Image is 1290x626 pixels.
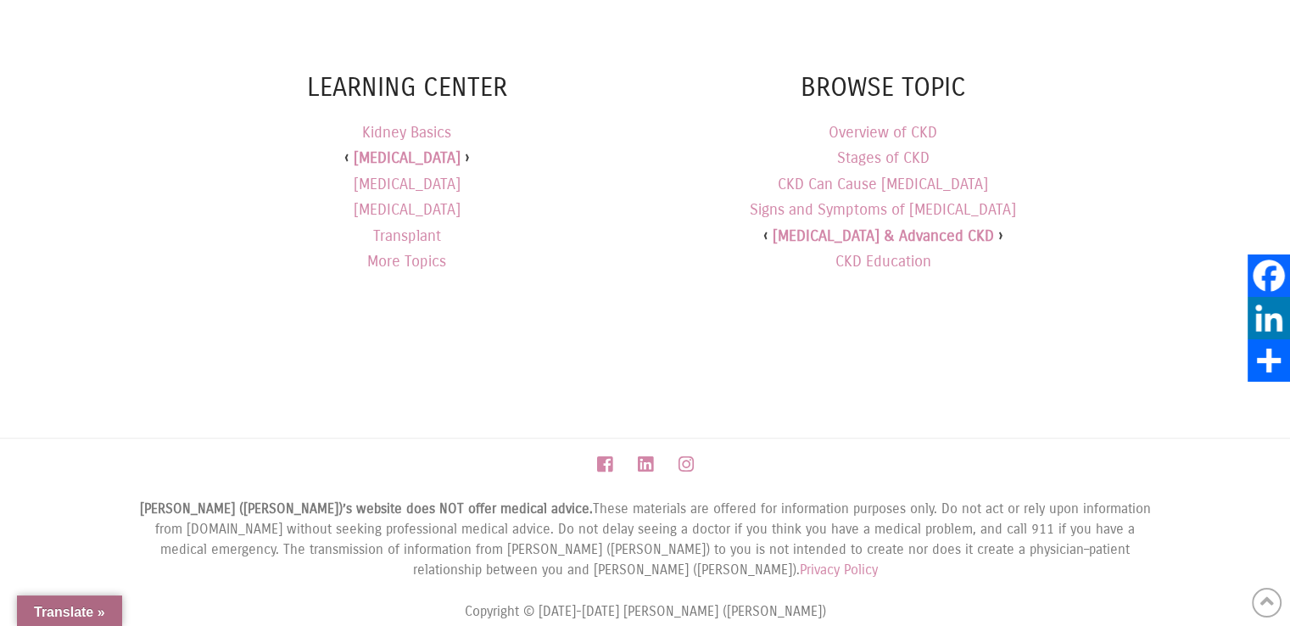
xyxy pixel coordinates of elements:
a: Stages of CKD [837,148,930,167]
a: Privacy Policy [800,562,878,578]
div: Copyright © [DATE]-[DATE] [PERSON_NAME] ([PERSON_NAME]) [137,601,1154,622]
a: LinkedIn [638,456,653,473]
a: Back to Top [1252,588,1282,618]
a: [MEDICAL_DATA] [354,145,461,171]
a: CKD Can Cause [MEDICAL_DATA] [778,175,988,193]
span: Translate » [34,605,105,619]
a: Facebook [597,456,612,473]
a: CKD Education [835,252,931,271]
a: More Topics [367,249,446,275]
a: Transplant [373,223,441,249]
h4: Browse Topic [663,70,1103,106]
a: Instagram [679,456,694,473]
h4: Learning Center [187,70,627,106]
a: [MEDICAL_DATA] [354,197,461,223]
a: LinkedIn [1248,297,1290,339]
a: Facebook [1248,254,1290,297]
a: [MEDICAL_DATA] [354,171,461,198]
a: Signs and Symptoms of [MEDICAL_DATA] [750,200,1016,219]
a: [MEDICAL_DATA] & Advanced CKD [773,226,994,245]
a: Overview of CKD [829,123,937,142]
div: These materials are offered for information purposes only. Do not act or rely upon information fr... [137,499,1154,580]
a: Kidney Basics [362,120,451,146]
strong: [PERSON_NAME] ([PERSON_NAME])’s website does NOT offer medical advice. [140,500,593,517]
